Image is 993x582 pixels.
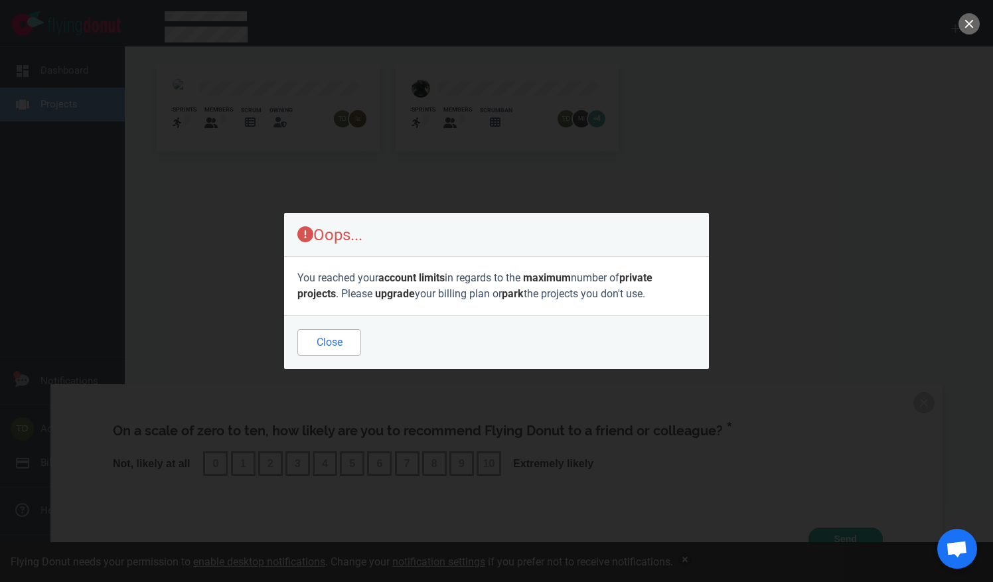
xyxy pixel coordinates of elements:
strong: account limits [378,271,445,284]
a: Open chat [937,529,977,569]
strong: upgrade [375,287,415,300]
p: Oops... [297,226,696,243]
strong: park [502,287,524,300]
button: Close [297,329,361,356]
button: close [958,13,980,35]
strong: maximum [523,271,571,284]
section: You reached your in regards to the number of . Please your billing plan or the projects you don't... [284,257,709,315]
